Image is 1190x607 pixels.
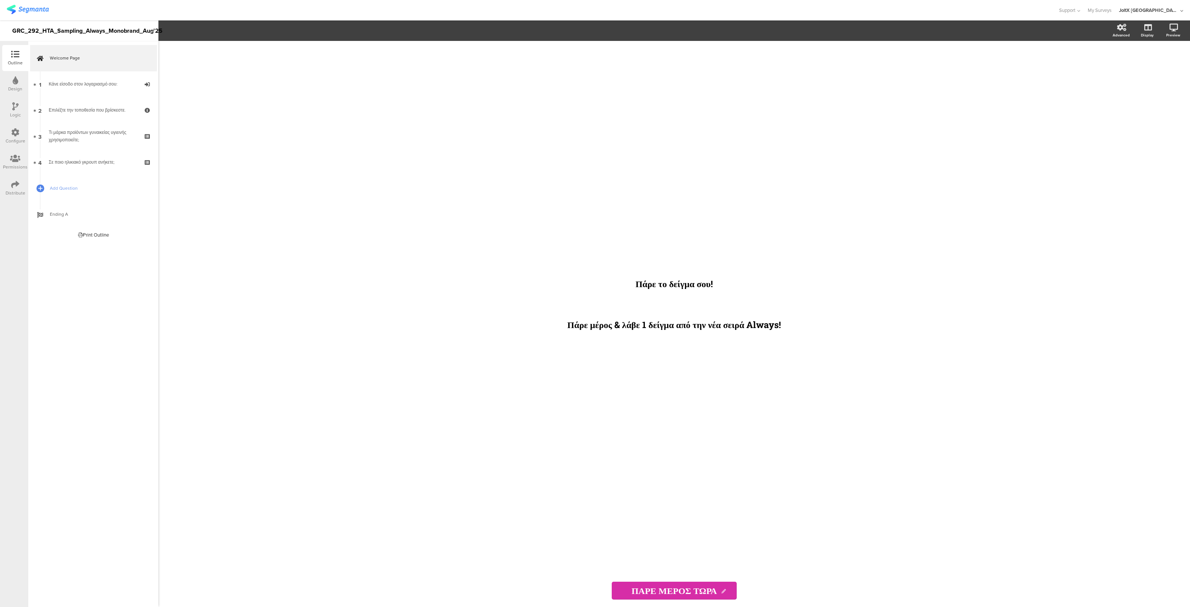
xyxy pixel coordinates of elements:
span: Ending A [50,211,145,218]
a: 3 Τι μάρκα προϊόντων γυναικείας υγιεινής χρησιμοποιείτε; [30,123,157,149]
div: JoltX [GEOGRAPHIC_DATA] [1119,7,1178,14]
div: Permissions [3,164,28,170]
div: Configure [6,138,25,144]
a: Ending A [30,201,157,227]
input: Start [612,582,737,600]
span: 4 [38,158,42,166]
span: Add Question [50,184,145,192]
div: Preview [1166,32,1180,38]
div: GRC_292_HTA_Sampling_Always_Monobrand_Aug'25 [12,25,147,37]
a: Welcome Page [30,45,157,71]
a: 2 Επιλέξτε την τοποθεσία που βρίσκεστε. [30,97,157,123]
span: Πάρε το δείγμα σου! [636,278,713,290]
a: 1 Κάνε είσοδο στον λογαριασμό σου: [30,71,157,97]
span: Welcome Page [50,54,145,62]
div: Distribute [6,190,25,196]
span: 1 [39,80,41,88]
span: Πάρε μέρος & λάβε 1 δείγμα από την νέα σειρά Always! [567,319,781,331]
div: Print Outline [78,231,109,238]
div: Design [8,86,22,92]
span: Support [1059,7,1075,14]
div: Outline [8,60,23,66]
div: Κάνε είσοδο στον λογαριασμό σου: [49,80,138,88]
div: Σε ποιο ηλικιακό γκρουπ ανήκετε; [49,158,138,166]
div: Επιλέξτε την τοποθεσία που βρίσκεστε. [49,106,138,114]
div: Logic [10,112,21,118]
span: 2 [38,106,42,114]
span: 3 [38,132,42,140]
div: Display [1141,32,1154,38]
img: segmanta logo [7,5,49,14]
div: Advanced [1113,32,1130,38]
a: 4 Σε ποιο ηλικιακό γκρουπ ανήκετε; [30,149,157,175]
div: Τι μάρκα προϊόντων γυναικείας υγιεινής χρησιμοποιείτε; [49,129,138,144]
